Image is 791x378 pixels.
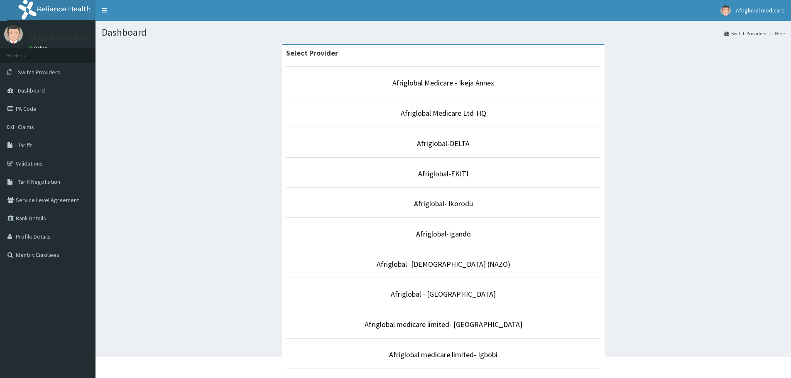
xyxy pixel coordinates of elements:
[4,25,23,44] img: User Image
[416,229,471,239] a: Afriglobal-Igando
[102,27,785,38] h1: Dashboard
[736,7,785,14] span: Afriglobal medicare
[18,87,45,94] span: Dashboard
[18,141,33,149] span: Tariffs
[18,68,60,76] span: Switch Providers
[720,5,731,16] img: User Image
[414,199,473,208] a: Afriglobal- Ikorodu
[417,139,470,148] a: Afriglobal-DELTA
[29,34,92,41] p: Afriglobal medicare
[392,78,494,88] a: Afriglobal Medicare - Ikeja Annex
[724,30,766,37] a: Switch Providers
[391,289,496,299] a: Afriglobal - [GEOGRAPHIC_DATA]
[29,45,49,51] a: Online
[418,169,468,178] a: Afriglobal-EKITI
[18,123,34,131] span: Claims
[286,48,338,58] strong: Select Provider
[377,259,510,269] a: Afriglobal- [DEMOGRAPHIC_DATA] (NAZO)
[18,178,60,185] span: Tariff Negotiation
[401,108,486,118] a: Afriglobal Medicare Ltd-HQ
[389,350,497,359] a: Afriglobal medicare limited- Igbobi
[767,30,785,37] li: Here
[365,319,522,329] a: Afriglobal medicare limited- [GEOGRAPHIC_DATA]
